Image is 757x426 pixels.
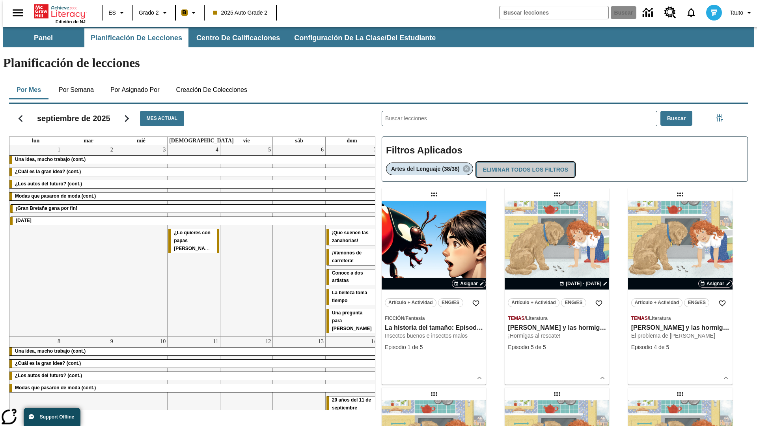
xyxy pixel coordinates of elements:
td: 5 de septiembre de 2025 [220,145,273,336]
div: Episodio 1 de 5 [385,343,483,351]
button: ENG/ES [684,298,709,307]
a: jueves [168,137,235,145]
div: Portada [34,3,86,24]
span: ¡Que suenen las zanahorias! [332,230,369,243]
button: Boost El color de la clase es anaranjado claro. Cambiar el color de la clase. [178,6,201,20]
input: Buscar lecciones [382,111,657,126]
a: martes [82,137,95,145]
h3: Elena y las hormigas cósmicas: Episodio 5 [508,324,606,332]
span: Una idea, mucho trabajo (cont.) [15,348,86,354]
button: Creación de colecciones [170,80,254,99]
a: 6 de septiembre de 2025 [319,145,325,155]
button: Abrir el menú lateral [6,1,30,24]
span: Edición de NJ [56,19,86,24]
button: Planificación de lecciones [84,28,188,47]
a: 12 de septiembre de 2025 [264,337,272,346]
button: Asignar Elegir fechas [452,280,486,288]
div: Día del Trabajo [10,217,377,225]
div: ¿Los autos del futuro? (cont.) [9,372,378,380]
a: 4 de septiembre de 2025 [214,145,220,155]
img: avatar image [706,5,722,21]
a: Centro de información [638,2,660,24]
div: La belleza toma tiempo [326,289,377,305]
span: ¿Los autos del futuro? (cont.) [15,181,82,187]
button: ENG/ES [438,298,463,307]
span: Ficción [385,316,404,321]
button: Support Offline [24,408,80,426]
button: Perfil/Configuración [727,6,757,20]
span: 20 años del 11 de septiembre [332,397,371,411]
span: Una idea, mucho trabajo (cont.) [15,157,86,162]
a: miércoles [135,137,147,145]
td: 2 de septiembre de 2025 [62,145,115,336]
button: Menú lateral de filtros [712,110,727,126]
span: Artículo + Actividad [635,299,679,307]
div: ¿Lo quieres con papas fritas? [168,229,219,253]
button: Buscar [660,111,692,126]
span: Tema: Temas/Literatura [508,314,606,322]
div: Conoce a dos artistas [326,269,377,285]
button: Asignar Elegir fechas [698,280,733,288]
div: Filtros Aplicados [382,136,748,182]
div: ¡Gran Bretaña gana por fin! [10,205,377,213]
button: Añadir a mis Favoritas [715,296,729,310]
span: Una pregunta para Joplin [332,310,372,331]
div: Eliminar Artes del Lenguaje (38/38) el ítem seleccionado del filtro [386,163,473,175]
button: Artículo + Actividad [385,298,436,307]
div: Lección arrastrable: Elena y las hormigas cósmicas: Episodio 1 [674,388,686,400]
span: Modas que pasaron de moda (cont.) [15,385,96,390]
span: / [404,316,405,321]
button: Por semana [52,80,100,99]
span: Temas [508,316,524,321]
div: Lección arrastrable: Elena y las hormigas cósmicas: Episodio 3 [428,388,440,400]
div: ¡Que suenen las zanahorias! [326,229,377,245]
a: 8 de septiembre de 2025 [56,337,62,346]
div: ¿Cuál es la gran idea? (cont.) [9,360,378,368]
a: Notificaciones [681,2,701,23]
div: Subbarra de navegación [3,27,754,47]
button: Ver más [720,372,732,384]
button: Panel [4,28,83,47]
span: Tema: Ficción/Fantasía [385,314,483,322]
div: ¿Los autos del futuro? (cont.) [9,180,378,188]
h2: septiembre de 2025 [37,114,110,123]
button: Ver más [474,372,485,384]
span: Asignar [707,280,724,287]
button: Regresar [11,108,31,129]
button: Por mes [9,80,48,99]
span: / [524,316,526,321]
a: 13 de septiembre de 2025 [317,337,325,346]
span: Temas [631,316,648,321]
div: Una idea, mucho trabajo (cont.) [9,348,378,355]
h3: La historia del tamaño: Episodio 1 [385,324,483,332]
a: Centro de recursos, Se abrirá en una pestaña nueva. [660,2,681,23]
span: La belleza toma tiempo [332,290,367,303]
div: Subbarra de navegación [3,28,443,47]
a: 7 de septiembre de 2025 [372,145,378,155]
h2: Filtros Aplicados [386,141,744,160]
span: ES [108,9,116,17]
a: viernes [241,137,251,145]
div: Lección arrastrable: La historia del tamaño: Episodio 1 [428,188,440,201]
div: Modas que pasaron de moda (cont.) [9,192,378,200]
td: 7 de septiembre de 2025 [325,145,378,336]
span: Artículo + Actividad [388,299,433,307]
span: ¿Cuál es la gran idea? (cont.) [15,169,81,174]
a: 5 de septiembre de 2025 [267,145,272,155]
span: Fantasía [406,316,425,321]
span: Grado 2 [139,9,159,17]
span: B [183,7,186,17]
div: Episodio 4 de 5 [631,343,729,351]
button: Añadir a mis Favoritas [469,296,483,310]
span: ¡Gran Bretaña gana por fin! [16,206,77,211]
td: 1 de septiembre de 2025 [9,145,62,336]
button: Lenguaje: ES, Selecciona un idioma [105,6,130,20]
span: Conoce a dos artistas [332,270,363,284]
td: 4 de septiembre de 2025 [168,145,220,336]
span: Asignar [460,280,478,287]
a: 2 de septiembre de 2025 [109,145,115,155]
button: Mes actual [140,111,184,126]
a: domingo [345,137,358,145]
span: Support Offline [40,414,74,420]
div: lesson details [382,201,486,385]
